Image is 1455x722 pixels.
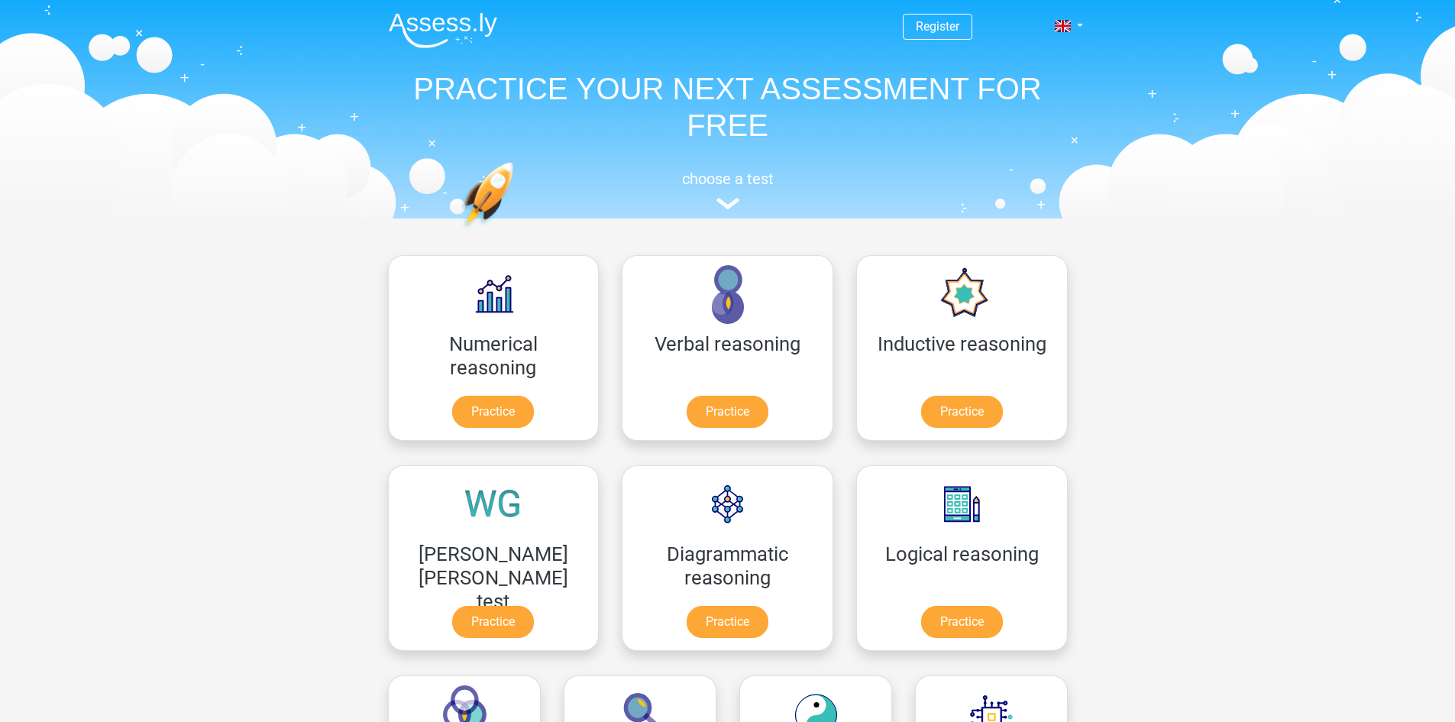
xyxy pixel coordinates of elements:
img: Assessly [389,12,497,48]
h5: choose a test [377,170,1079,188]
a: Practice [921,396,1003,428]
a: Practice [452,396,534,428]
img: practice [461,162,573,300]
a: Practice [687,396,768,428]
a: Register [916,19,959,34]
img: assessment [716,198,739,209]
a: Practice [921,606,1003,638]
a: choose a test [377,170,1079,210]
a: Practice [452,606,534,638]
h1: PRACTICE YOUR NEXT ASSESSMENT FOR FREE [377,70,1079,144]
a: Practice [687,606,768,638]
